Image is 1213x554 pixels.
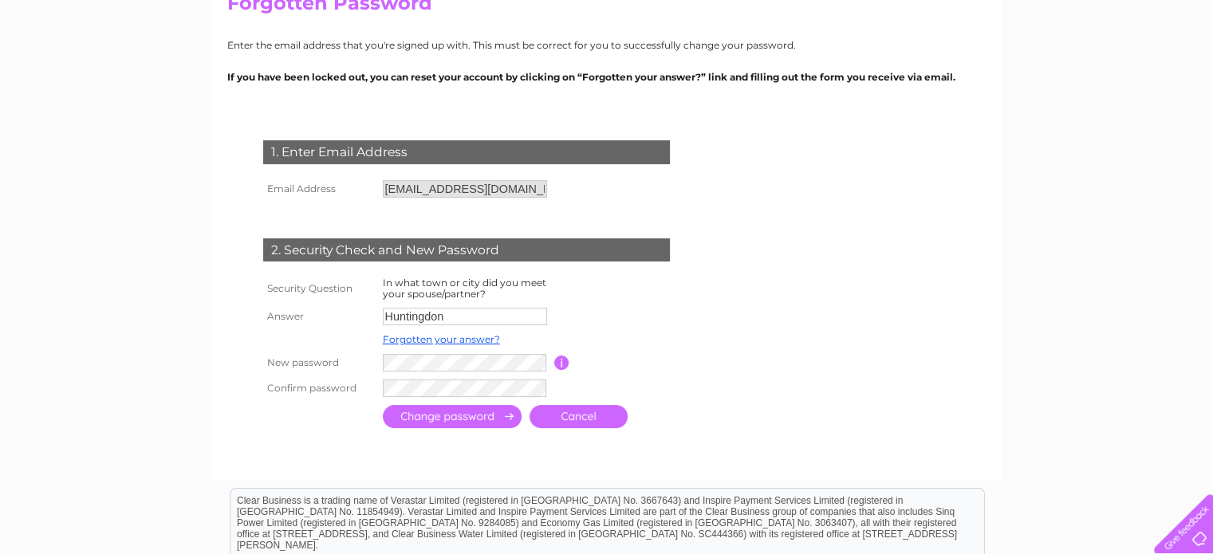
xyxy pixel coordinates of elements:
div: Clear Business is a trading name of Verastar Limited (registered in [GEOGRAPHIC_DATA] No. 3667643... [230,9,984,77]
img: logo.png [42,41,124,90]
a: Cancel [530,405,628,428]
a: Contact [1164,68,1203,80]
th: Email Address [259,176,379,202]
th: Answer [259,304,379,329]
input: Information [554,356,569,370]
label: In what town or city did you meet your spouse/partner? [383,277,546,300]
a: Telecoms [1074,68,1122,80]
a: Energy [1030,68,1065,80]
a: 0333 014 3131 [912,8,1022,28]
div: 2. Security Check and New Password [263,238,670,262]
p: If you have been locked out, you can reset your account by clicking on “Forgotten your answer?” l... [227,69,987,84]
input: Submit [383,405,522,428]
th: Security Question [259,273,379,304]
a: Blog [1132,68,1155,80]
a: Forgotten your answer? [383,333,500,345]
a: Water [990,68,1020,80]
p: Enter the email address that you're signed up with. This must be correct for you to successfully ... [227,37,987,53]
div: 1. Enter Email Address [263,140,670,164]
th: Confirm password [259,375,379,401]
th: New password [259,350,379,375]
